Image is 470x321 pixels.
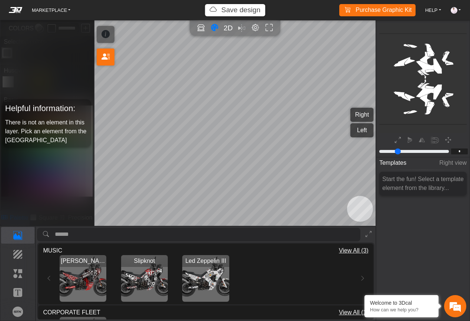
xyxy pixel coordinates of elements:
[439,156,467,170] span: Right view
[43,308,100,317] span: CORPORATE FLEET
[339,246,369,255] span: View All (3)
[184,257,227,265] span: Led Zeppelin III
[121,255,168,302] div: View Slipknot
[133,257,156,265] span: Slipknot
[4,193,141,219] textarea: Type your message and hit 'Enter'
[43,246,62,255] span: MUSIC
[350,123,374,137] button: Left
[370,300,433,306] div: Welcome to 3Dcal
[370,307,433,312] p: How can we help you?
[350,108,374,122] button: Right
[221,5,261,16] p: Unsaved file
[121,255,168,302] img: Slipknot undefined
[182,255,229,302] img: Led Zeppelin III undefined
[340,4,415,16] a: Purchase Graphic Kit
[60,257,106,265] span: Ozzy Osbourne
[121,4,139,21] div: Minimize live chat window
[5,119,87,143] span: There is not an element in this layer. Pick an element from the [GEOGRAPHIC_DATA]
[196,23,206,34] button: Open in Showroom
[43,87,102,157] span: We're online!
[55,228,360,241] input: search asset
[250,23,261,34] button: Editor settings
[363,228,374,241] button: Expand Library
[8,38,19,49] div: Navigation go back
[422,5,444,15] a: HELP
[60,255,106,302] img: Ozzy Osbourne undefined
[50,219,96,242] div: FAQs
[29,5,74,15] a: MARKETPLACE
[339,308,369,317] span: View All (1)
[223,23,234,34] button: 2D
[95,219,141,242] div: Articles
[4,232,50,237] span: Conversation
[205,4,265,16] button: Save design
[50,39,136,49] div: Chat with us now
[182,255,229,302] div: View Led Zeppelin III
[264,23,274,34] button: Full screen
[5,102,89,115] h5: Helpful information:
[209,23,220,34] button: Color tool
[60,255,106,302] div: View Ozzy Osbourne
[379,156,406,170] span: Templates
[224,24,233,32] span: 2D
[382,176,464,191] span: Start the fun! Select a template element from the library...
[392,135,404,146] button: Expand 2D editor
[443,135,454,146] button: Pan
